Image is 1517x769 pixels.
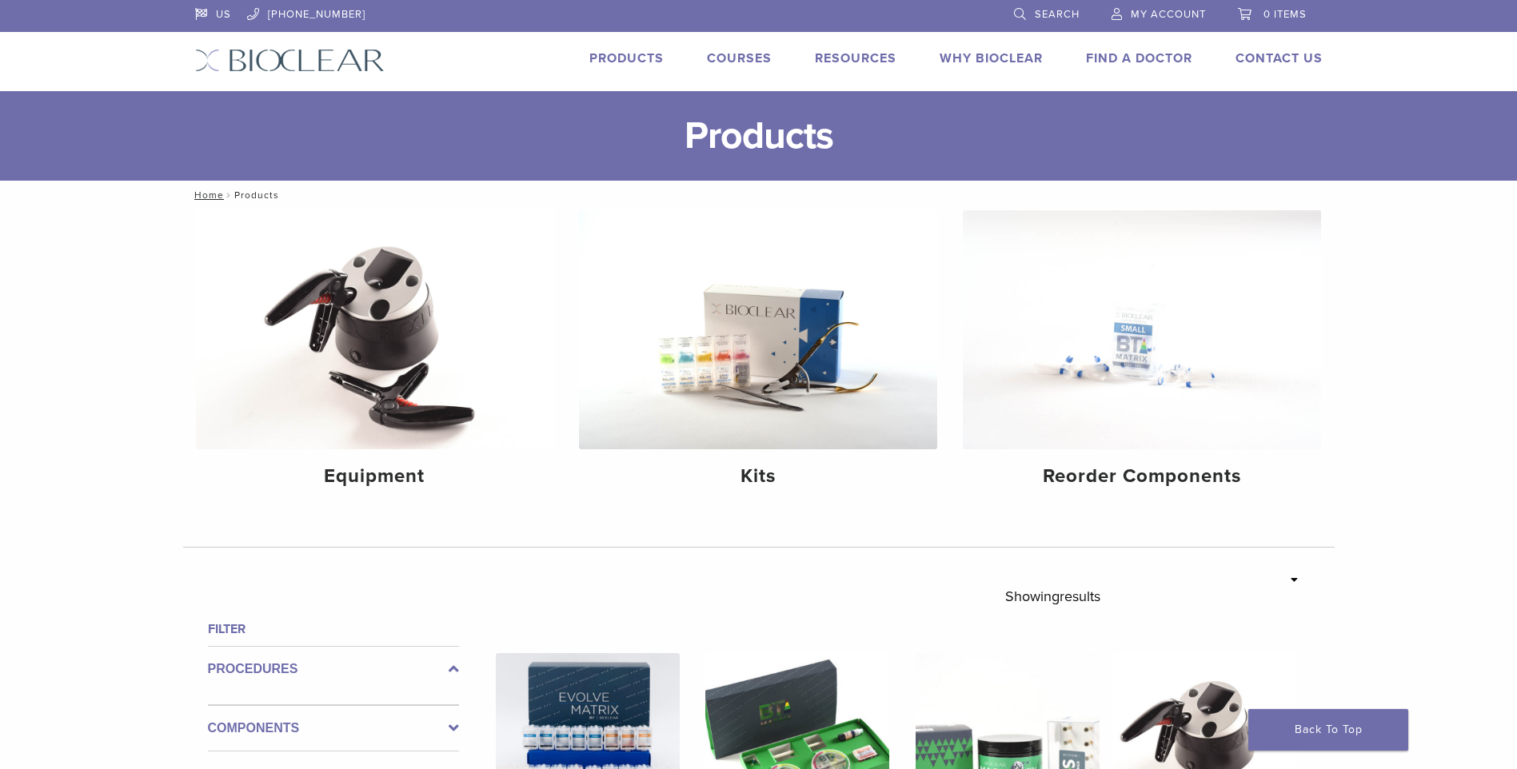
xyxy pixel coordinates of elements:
h4: Equipment [209,462,541,491]
a: Products [589,50,664,66]
a: Contact Us [1236,50,1323,66]
h4: Reorder Components [976,462,1308,491]
span: / [224,191,234,199]
p: Showing results [1005,580,1100,613]
label: Procedures [208,659,459,679]
a: Reorder Components [963,210,1321,501]
span: My Account [1131,8,1206,21]
a: Why Bioclear [940,50,1043,66]
span: Search [1035,8,1080,21]
a: Kits [579,210,937,501]
a: Courses [707,50,772,66]
a: Home [190,189,224,201]
a: Find A Doctor [1086,50,1192,66]
h4: Kits [592,462,924,491]
a: Back To Top [1248,709,1408,751]
a: Equipment [196,210,554,501]
img: Kits [579,210,937,449]
img: Bioclear [195,49,385,72]
nav: Products [183,181,1335,209]
a: Resources [815,50,896,66]
h4: Filter [208,620,459,639]
span: 0 items [1264,8,1307,21]
label: Components [208,719,459,738]
img: Reorder Components [963,210,1321,449]
img: Equipment [196,210,554,449]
